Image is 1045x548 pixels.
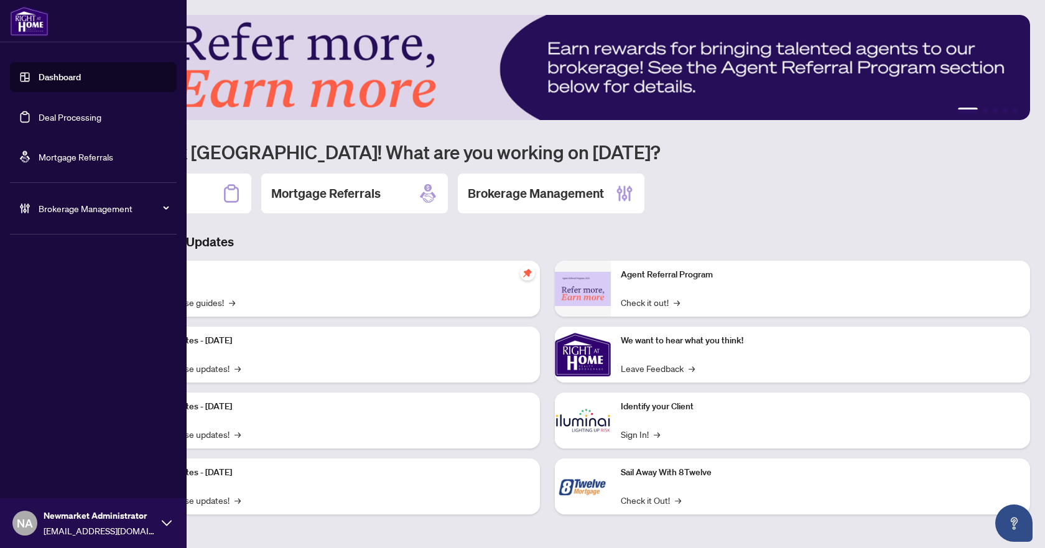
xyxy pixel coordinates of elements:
span: Brokerage Management [39,202,168,215]
button: 5 [1013,108,1018,113]
button: 2 [983,108,988,113]
button: 1 [958,108,978,113]
p: Self-Help [131,268,530,282]
span: → [675,493,681,507]
span: → [235,427,241,441]
p: Platform Updates - [DATE] [131,466,530,480]
h3: Brokerage & Industry Updates [65,233,1030,251]
span: → [235,493,241,507]
h2: Mortgage Referrals [271,185,381,202]
a: Mortgage Referrals [39,151,113,162]
p: Platform Updates - [DATE] [131,400,530,414]
h1: Welcome back [GEOGRAPHIC_DATA]! What are you working on [DATE]? [65,140,1030,164]
a: Check it Out!→ [621,493,681,507]
span: Newmarket Administrator [44,509,156,522]
p: Agent Referral Program [621,268,1020,282]
img: Slide 0 [65,15,1030,120]
span: → [674,295,680,309]
span: pushpin [520,266,535,281]
a: Dashboard [39,72,81,83]
img: Identify your Client [555,392,611,448]
button: 4 [1003,108,1008,113]
span: → [689,361,695,375]
span: → [235,361,241,375]
p: Sail Away With 8Twelve [621,466,1020,480]
span: [EMAIL_ADDRESS][DOMAIN_NAME] [44,524,156,537]
button: 3 [993,108,998,113]
p: Platform Updates - [DATE] [131,334,530,348]
h2: Brokerage Management [468,185,604,202]
img: Sail Away With 8Twelve [555,458,611,514]
span: → [229,295,235,309]
img: We want to hear what you think! [555,327,611,383]
span: NA [17,514,33,532]
a: Leave Feedback→ [621,361,695,375]
a: Check it out!→ [621,295,680,309]
img: logo [10,6,49,36]
p: We want to hear what you think! [621,334,1020,348]
p: Identify your Client [621,400,1020,414]
span: → [654,427,660,441]
img: Agent Referral Program [555,272,611,306]
button: Open asap [995,504,1033,542]
a: Sign In!→ [621,427,660,441]
a: Deal Processing [39,111,101,123]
